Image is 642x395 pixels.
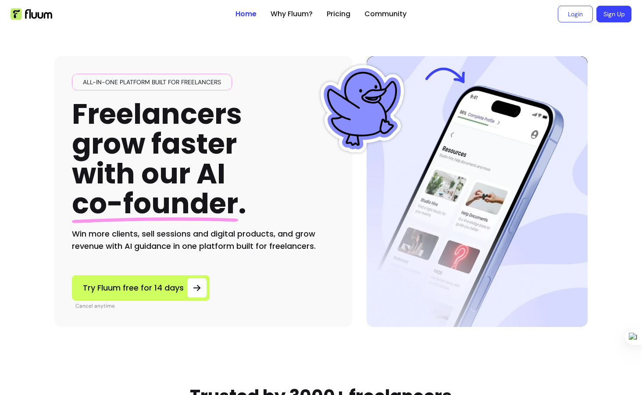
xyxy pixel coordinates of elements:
a: Why Fluum? [271,9,313,19]
a: Home [235,9,257,19]
img: Hero [367,56,588,327]
p: Cancel anytime [75,302,210,309]
a: Sign Up [596,6,631,22]
h2: Win more clients, sell sessions and digital products, and grow revenue with AI guidance in one pl... [72,228,335,252]
a: Community [364,9,407,19]
h1: Freelancers grow faster with our AI . [72,99,246,219]
span: co-founder [72,184,238,223]
a: Login [558,6,593,22]
a: Try Fluum free for 14 days [72,275,210,301]
a: Pricing [327,9,350,19]
img: Fluum Duck sticker [318,65,406,153]
span: All-in-one platform built for freelancers [79,78,225,86]
img: Fluum Logo [11,8,52,20]
span: Try Fluum free for 14 days [83,282,184,294]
